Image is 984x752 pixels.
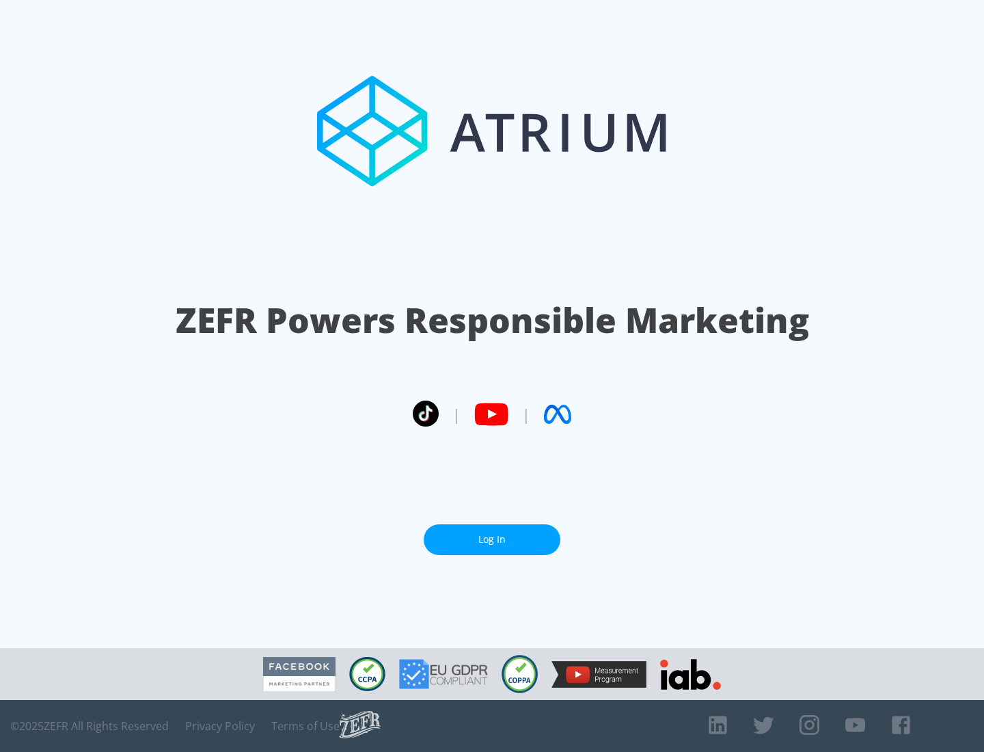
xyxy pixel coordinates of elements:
a: Log In [424,524,560,555]
a: Terms of Use [271,719,340,733]
img: IAB [660,659,721,690]
img: CCPA Compliant [349,657,385,691]
img: Facebook Marketing Partner [263,657,336,692]
a: Privacy Policy [185,719,255,733]
img: COPPA Compliant [502,655,538,693]
span: © 2025 ZEFR All Rights Reserved [10,719,169,733]
span: | [522,404,530,425]
img: GDPR Compliant [399,659,488,689]
img: YouTube Measurement Program [551,661,646,688]
h1: ZEFR Powers Responsible Marketing [176,297,809,344]
span: | [452,404,461,425]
